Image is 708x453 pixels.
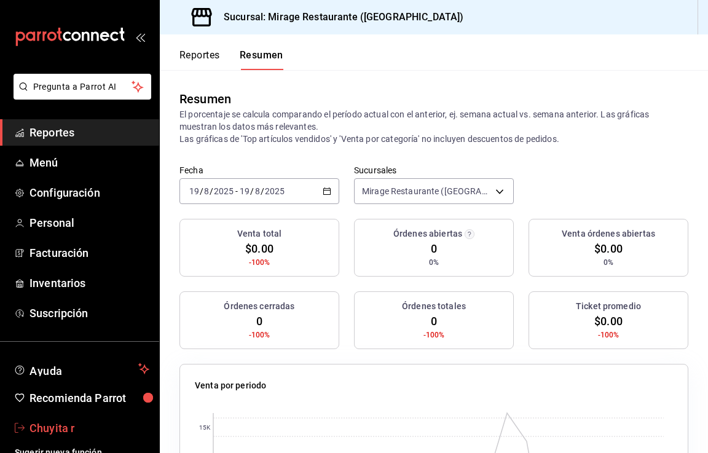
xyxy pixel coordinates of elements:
text: 15K [199,424,211,431]
div: navigation tabs [179,49,283,70]
p: El porcentaje se calcula comparando el período actual con el anterior, ej. semana actual vs. sema... [179,108,688,145]
h3: Órdenes cerradas [224,300,294,313]
span: - [235,186,238,196]
button: Pregunta a Parrot AI [14,74,151,100]
input: -- [254,186,261,196]
span: Configuración [29,184,149,201]
span: / [250,186,254,196]
h3: Sucursal: Mirage Restaurante ([GEOGRAPHIC_DATA]) [214,10,463,25]
span: $0.00 [594,313,623,329]
span: Facturación [29,245,149,261]
span: $0.00 [245,240,273,257]
span: / [210,186,213,196]
h3: Ticket promedio [576,300,641,313]
span: Chuyita r [29,420,149,436]
span: 0% [429,257,439,268]
span: -100% [249,257,270,268]
h3: Órdenes abiertas [393,227,462,240]
div: Resumen [179,90,231,108]
p: Venta por periodo [195,379,266,392]
input: ---- [264,186,285,196]
span: -100% [423,329,445,341]
span: / [261,186,264,196]
input: -- [203,186,210,196]
a: Pregunta a Parrot AI [9,89,151,102]
span: $0.00 [594,240,623,257]
label: Fecha [179,166,339,175]
span: Mirage Restaurante ([GEOGRAPHIC_DATA]) [362,185,491,197]
button: open_drawer_menu [135,32,145,42]
input: ---- [213,186,234,196]
button: Resumen [240,49,283,70]
span: Menú [29,154,149,171]
h3: Venta órdenes abiertas [562,227,655,240]
span: 0 [431,313,437,329]
span: -100% [249,329,270,341]
button: Reportes [179,49,220,70]
input: -- [239,186,250,196]
h3: Órdenes totales [402,300,466,313]
span: 0 [256,313,262,329]
input: -- [189,186,200,196]
span: Personal [29,215,149,231]
span: Inventarios [29,275,149,291]
span: Suscripción [29,305,149,321]
span: Recomienda Parrot [29,390,149,406]
span: 0% [604,257,613,268]
span: Pregunta a Parrot AI [33,81,132,93]
span: 0 [431,240,437,257]
label: Sucursales [354,166,514,175]
span: -100% [598,329,619,341]
span: / [200,186,203,196]
h3: Venta total [237,227,281,240]
span: Ayuda [29,361,133,376]
span: Reportes [29,124,149,141]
